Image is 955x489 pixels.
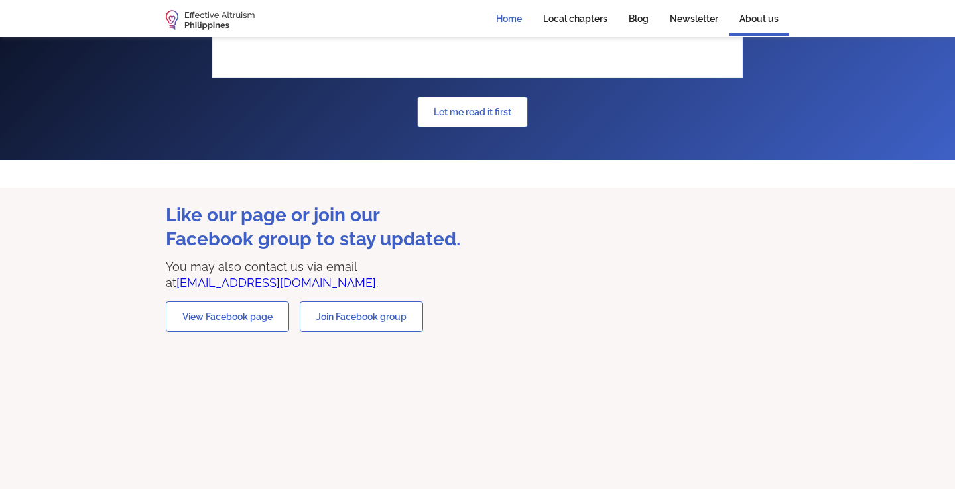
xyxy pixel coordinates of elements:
[485,4,533,33] a: Home
[533,4,618,33] a: Local chapters
[166,10,255,30] a: home
[618,4,659,33] a: Blog
[176,276,376,290] a: [EMAIL_ADDRESS][DOMAIN_NAME]
[659,4,729,33] a: Newsletter
[166,301,289,332] a: View Facebook page
[166,259,462,291] p: You may also contact us via email at .
[300,301,423,332] a: Join Facebook group
[729,4,789,36] a: About us
[166,203,462,251] h2: Like our page or join our Facebook group to stay updated.
[417,97,528,127] a: Let me read it first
